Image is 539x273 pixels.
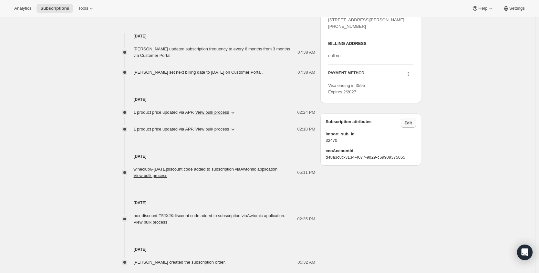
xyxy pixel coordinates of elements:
span: 05:32 AM [297,259,315,266]
button: Subscriptions [36,4,73,13]
button: 1 product price updated via APP. View bulk process [130,124,240,134]
span: 07:38 AM [297,69,315,76]
h3: Subscription attributes [326,119,401,128]
span: Settings [509,6,525,11]
span: 1 product price updated via APP . [134,126,229,132]
span: [PERSON_NAME] updated subscription frequency to every 6 months from 3 months via Customer Portal [134,47,290,58]
span: 02:18 PM [297,126,316,132]
button: View bulk process [195,110,229,115]
h4: [DATE] [114,96,316,103]
span: ceoAccountId [326,148,416,154]
h4: [DATE] [114,246,316,253]
button: View bulk process [134,220,168,225]
span: Edit [405,121,412,126]
span: Subscriptions [40,6,69,11]
button: Tools [74,4,98,13]
span: d48a3c8c-3134-4077-9d29-c69909375855 [326,154,416,161]
span: wineclub6-[DATE] discount code added to subscription via Awtomic application . [134,167,279,178]
h4: [DATE] [114,33,316,39]
span: 05:11 PM [297,169,316,176]
span: Help [478,6,487,11]
button: View bulk process [134,173,168,178]
h3: BILLING ADDRESS [328,40,413,47]
span: box-discount-T5JXJK discount code added to subscription via Awtomic application . [134,213,285,225]
div: Open Intercom Messenger [517,245,533,260]
button: Analytics [10,4,35,13]
span: Analytics [14,6,31,11]
span: 32470 [326,137,416,144]
button: Settings [499,4,529,13]
span: 02:35 PM [297,216,316,222]
span: Visa ending in 3595 Expires 2/2027 [328,83,365,94]
span: import_sub_id [326,131,416,137]
span: [PERSON_NAME] [STREET_ADDRESS][PERSON_NAME] [PHONE_NUMBER] [328,11,404,29]
span: null null [328,53,342,58]
h4: [DATE] [114,153,316,160]
button: Edit [401,119,416,128]
span: [PERSON_NAME] set next billing date to [DATE] on Customer Portal. [134,70,263,75]
span: Tools [78,6,88,11]
h4: [DATE] [114,200,316,206]
button: 1 product price updated via APP. View bulk process [130,107,240,118]
button: View bulk process [195,127,229,131]
button: Help [468,4,497,13]
span: 1 product price updated via APP . [134,109,229,116]
span: 07:38 AM [297,49,315,56]
span: [PERSON_NAME] created the subscription order. [134,260,226,265]
h3: PAYMENT METHOD [328,70,364,79]
span: 02:24 PM [297,109,316,116]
